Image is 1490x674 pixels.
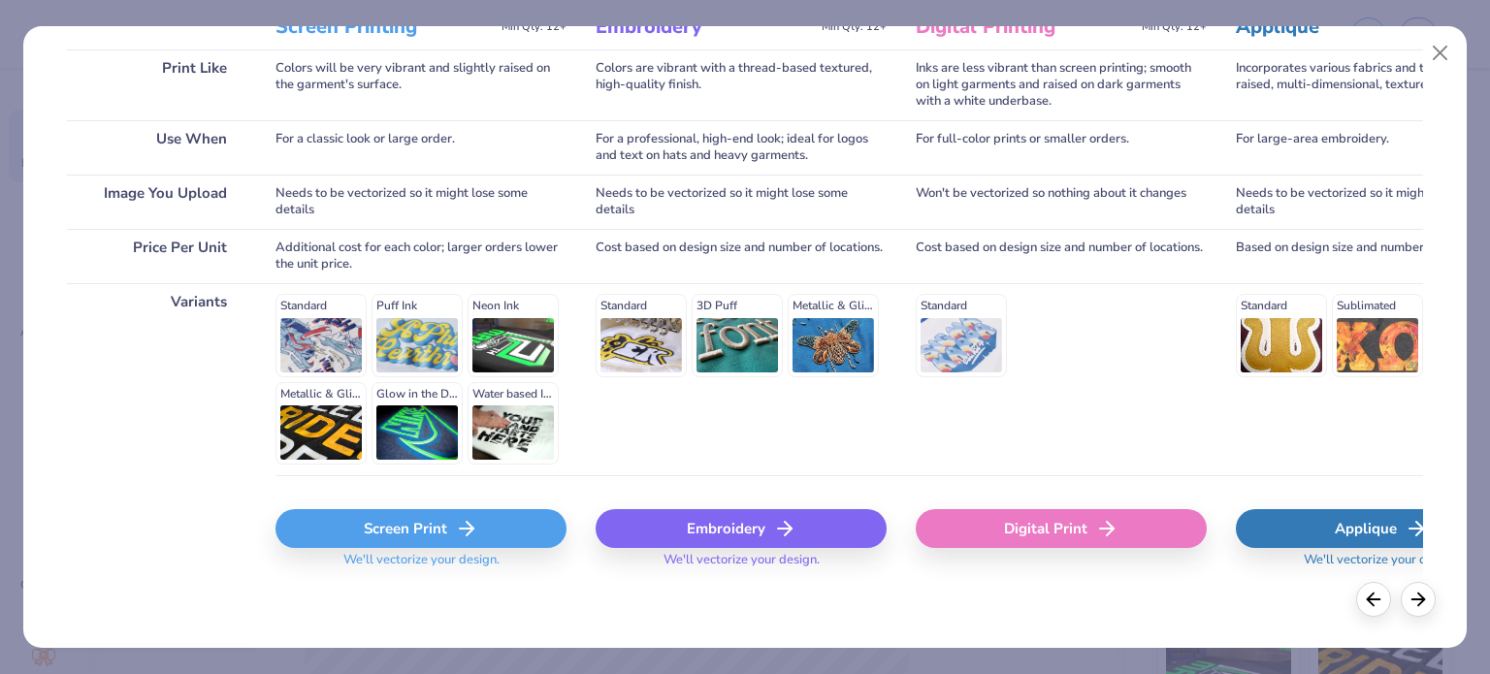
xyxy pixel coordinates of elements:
[275,229,567,283] div: Additional cost for each color; larger orders lower the unit price.
[916,509,1207,548] div: Digital Print
[916,229,1207,283] div: Cost based on design size and number of locations.
[916,175,1207,229] div: Won't be vectorized so nothing about it changes
[916,120,1207,175] div: For full-color prints or smaller orders.
[596,509,887,548] div: Embroidery
[275,15,494,40] h3: Screen Printing
[1296,552,1468,580] span: We'll vectorize your design.
[916,49,1207,120] div: Inks are less vibrant than screen printing; smooth on light garments and raised on dark garments ...
[67,229,246,283] div: Price Per Unit
[275,120,567,175] div: For a classic look or large order.
[275,49,567,120] div: Colors will be very vibrant and slightly raised on the garment's surface.
[275,509,567,548] div: Screen Print
[67,283,246,475] div: Variants
[596,49,887,120] div: Colors are vibrant with a thread-based textured, high-quality finish.
[67,120,246,175] div: Use When
[596,120,887,175] div: For a professional, high-end look; ideal for logos and text on hats and heavy garments.
[1236,15,1454,40] h3: Applique
[1422,35,1459,72] button: Close
[1142,20,1207,34] span: Min Qty: 12+
[596,229,887,283] div: Cost based on design size and number of locations.
[916,15,1134,40] h3: Digital Printing
[275,175,567,229] div: Needs to be vectorized so it might lose some details
[822,20,887,34] span: Min Qty: 12+
[67,175,246,229] div: Image You Upload
[596,15,814,40] h3: Embroidery
[502,20,567,34] span: Min Qty: 12+
[656,552,827,580] span: We'll vectorize your design.
[596,175,887,229] div: Needs to be vectorized so it might lose some details
[67,49,246,120] div: Print Like
[336,552,507,580] span: We'll vectorize your design.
